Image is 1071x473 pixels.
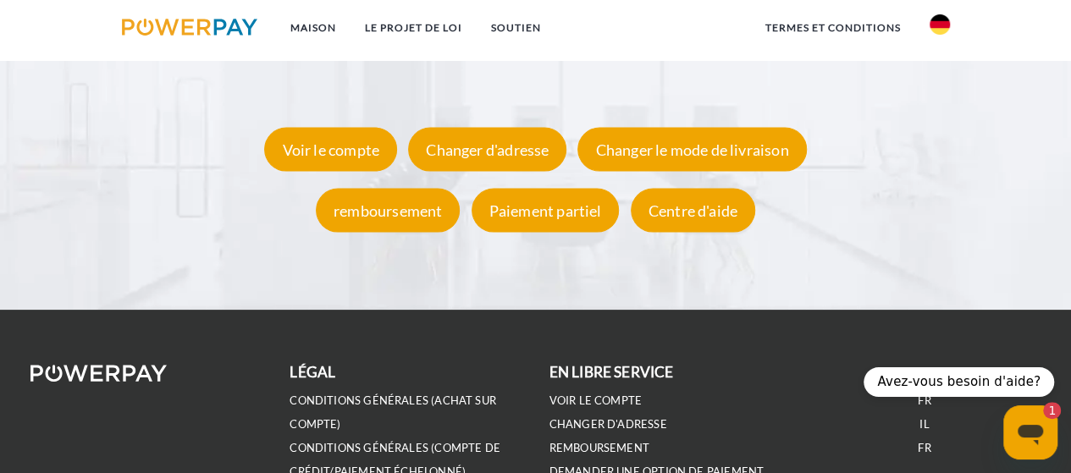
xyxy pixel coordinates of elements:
[549,393,643,407] font: Voir le compte
[549,441,649,455] a: remboursement
[877,374,1041,389] font: Avez-vous besoin d'aide?
[30,365,167,382] img: logo-powerpay-white.svg
[467,201,624,219] a: Paiement partiel
[930,14,950,35] img: de
[364,21,461,34] font: LE PROJET DE LOI
[918,441,930,454] font: FR
[290,363,335,381] font: légal
[290,393,496,432] a: Conditions générales (achat sur compte)
[765,21,901,34] font: termes et conditions
[312,201,464,219] a: remboursement
[1003,405,1057,459] iframe: Bouton pour ouvrir la fenêtre de messagerie, 1 message non lu
[122,19,258,36] img: logo-powerpay.svg
[260,140,401,158] a: Voir le compte
[549,417,667,431] font: Changer d'adresse
[282,140,379,158] font: Voir le compte
[426,140,549,158] font: Changer d'adresse
[334,201,442,219] font: remboursement
[476,13,555,43] a: SOUTIEN
[573,140,810,158] a: Changer le mode de livraison
[649,201,737,219] font: Centre d'aide
[549,393,643,408] a: Voir le compte
[1027,402,1061,419] iframe: Nombre de messages non lus
[864,367,1054,397] div: Avez-vous besoin d'aide?
[918,393,930,407] font: FR
[290,21,335,34] font: Maison
[919,417,929,432] a: IL
[918,441,930,455] a: FR
[490,21,540,34] font: SOUTIEN
[595,140,788,158] font: Changer le mode de livraison
[275,13,350,43] a: Maison
[290,393,496,431] font: Conditions générales (achat sur compte)
[489,201,602,219] font: Paiement partiel
[918,393,930,408] a: FR
[549,441,649,454] font: remboursement
[549,417,667,432] a: Changer d'adresse
[549,363,674,381] font: en libre service
[627,201,759,219] a: Centre d'aide
[350,13,476,43] a: LE PROJET DE LOI
[919,417,929,431] font: IL
[404,140,571,158] a: Changer d'adresse
[751,13,915,43] a: termes et conditions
